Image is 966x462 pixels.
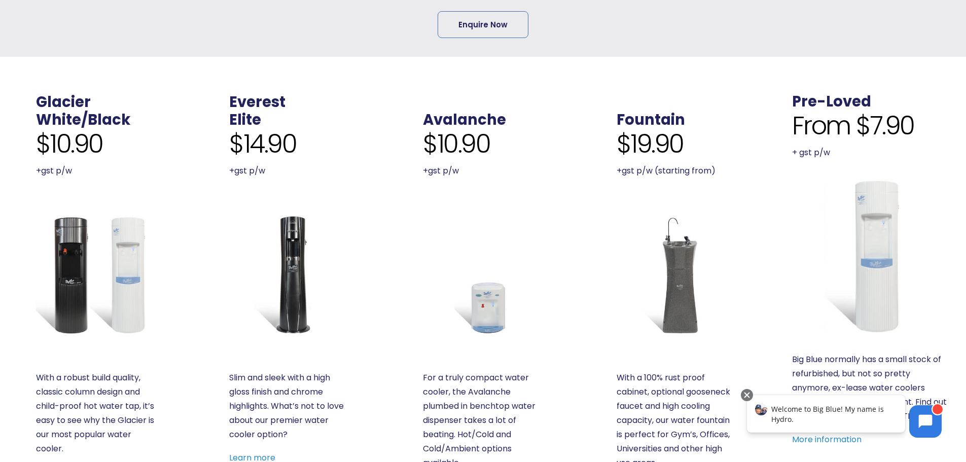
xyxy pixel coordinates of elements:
p: Slim and sleek with a high gloss finish and chrome highlights. What’s not to love about our premi... [229,371,349,442]
a: Avalanche [423,215,543,335]
p: Big Blue normally has a small stock of refurbished, but not so pretty anymore, ex-lease water coo... [792,352,949,423]
p: +gst p/w [423,164,543,178]
p: +gst p/w (starting from) [617,164,737,178]
p: With a robust build quality, classic column design and child-proof hot water tap, it’s easy to se... [36,371,156,456]
p: +gst p/w [36,164,156,178]
span: $14.90 [229,129,296,159]
p: +gst p/w [229,164,349,178]
span: $10.90 [423,129,490,159]
a: Everest Elite [229,215,349,335]
span: $10.90 [36,129,103,159]
iframe: Chatbot [736,387,952,448]
a: Refurbished [792,178,949,335]
a: Fountain [617,215,737,335]
span: $19.90 [617,129,684,159]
